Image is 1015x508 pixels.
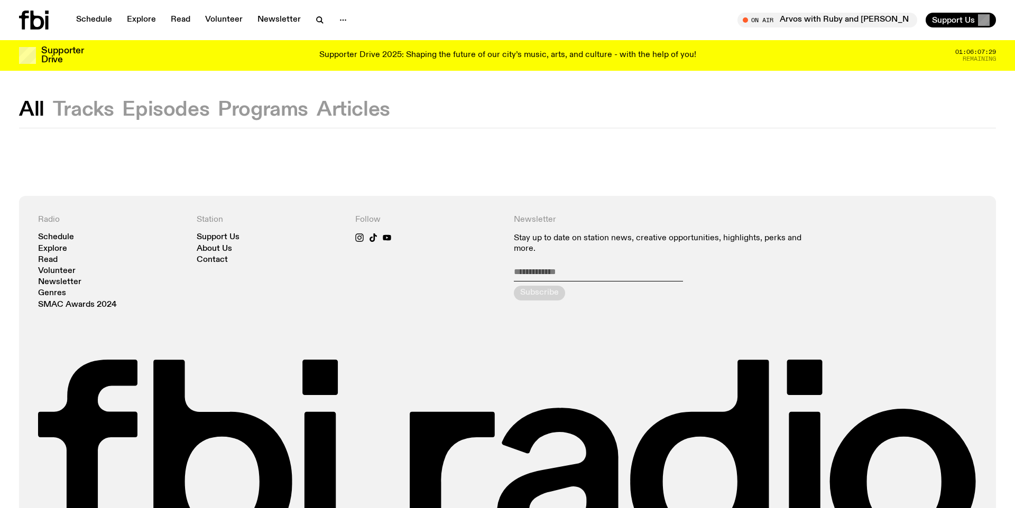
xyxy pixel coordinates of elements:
[199,13,249,27] a: Volunteer
[197,245,232,253] a: About Us
[251,13,307,27] a: Newsletter
[932,15,975,25] span: Support Us
[514,233,818,253] p: Stay up to date on station news, creative opportunities, highlights, perks and more.
[164,13,197,27] a: Read
[197,215,343,225] h4: Station
[317,100,390,119] button: Articles
[70,13,118,27] a: Schedule
[737,13,917,27] button: On AirArvos with Ruby and [PERSON_NAME]
[38,301,117,309] a: SMAC Awards 2024
[121,13,162,27] a: Explore
[38,289,66,297] a: Genres
[53,100,114,119] button: Tracks
[122,100,209,119] button: Episodes
[955,49,996,55] span: 01:06:07:29
[218,100,308,119] button: Programs
[926,13,996,27] button: Support Us
[38,245,67,253] a: Explore
[38,215,184,225] h4: Radio
[514,215,818,225] h4: Newsletter
[41,46,84,64] h3: Supporter Drive
[514,286,565,300] button: Subscribe
[38,256,58,264] a: Read
[38,233,74,241] a: Schedule
[38,267,76,275] a: Volunteer
[19,100,44,119] button: All
[38,278,81,286] a: Newsletter
[197,256,228,264] a: Contact
[319,51,696,60] p: Supporter Drive 2025: Shaping the future of our city’s music, arts, and culture - with the help o...
[963,56,996,62] span: Remaining
[197,233,239,241] a: Support Us
[355,215,501,225] h4: Follow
